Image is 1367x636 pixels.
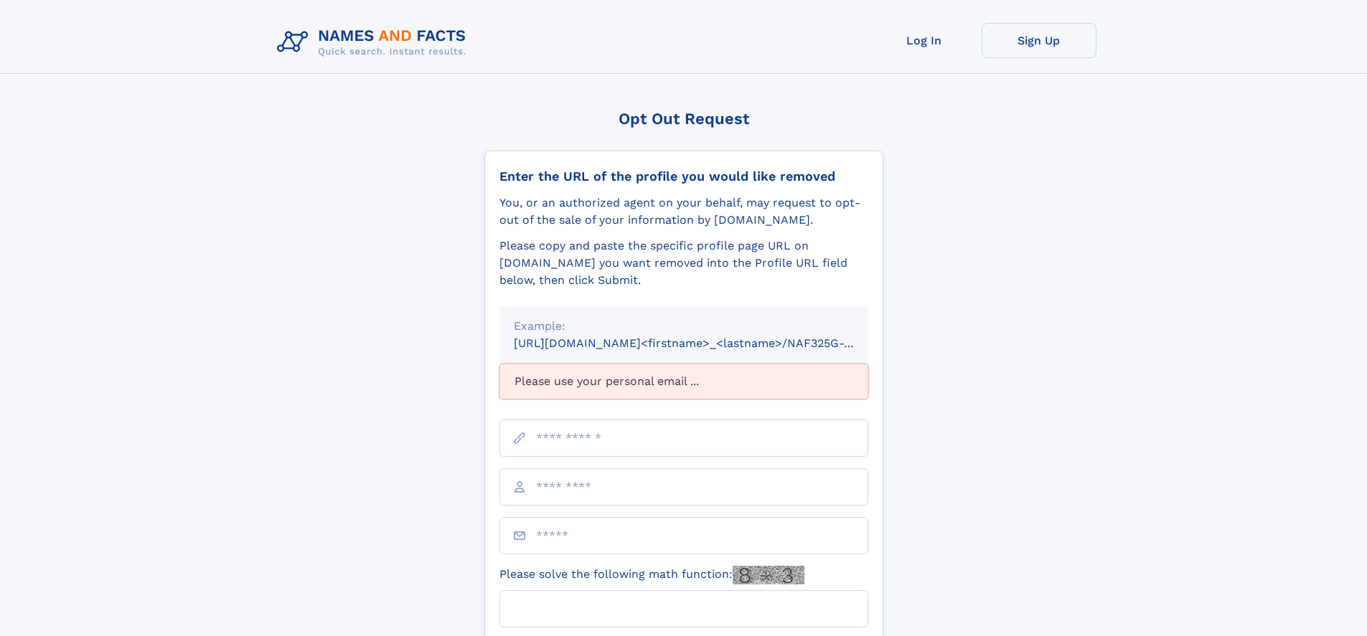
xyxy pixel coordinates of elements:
div: Enter the URL of the profile you would like removed [499,169,868,184]
label: Please solve the following math function: [499,566,804,584]
div: Please use your personal email ... [499,364,868,399]
div: Example: [514,318,854,335]
div: Opt Out Request [484,110,883,128]
a: Log In [867,23,982,58]
a: Sign Up [982,23,1096,58]
small: [URL][DOMAIN_NAME]<firstname>_<lastname>/NAF325G-xxxxxxxx [514,336,896,350]
div: Please copy and paste the specific profile page URL on [DOMAIN_NAME] you want removed into the Pr... [499,237,868,289]
img: Logo Names and Facts [271,23,478,62]
div: You, or an authorized agent on your behalf, may request to opt-out of the sale of your informatio... [499,194,868,229]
